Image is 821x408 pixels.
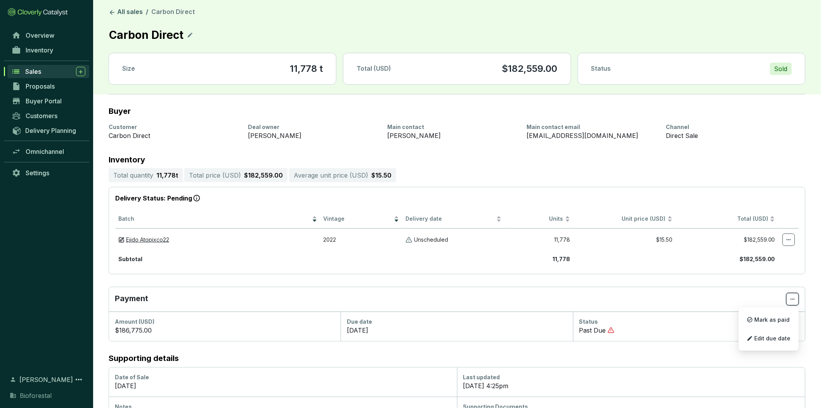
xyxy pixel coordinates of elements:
div: $186,775.00 [115,326,334,335]
li: / [146,8,148,17]
p: $15.50 [371,171,391,180]
img: Unscheduled [405,236,412,244]
div: Carbon Direct [109,131,239,140]
div: Customer [109,123,239,131]
h2: Supporting details [109,354,805,363]
a: Sales [7,65,89,78]
p: Unscheduled [414,236,448,244]
div: Main contact [387,123,517,131]
th: Units [505,210,573,229]
span: Buyer Portal [26,97,62,105]
td: $15.50 [573,228,676,251]
div: [PERSON_NAME] [248,131,378,140]
div: Direct Sale [666,131,796,140]
span: Inventory [26,46,53,54]
span: Units [508,215,563,223]
th: Batch [115,210,320,229]
a: Settings [8,166,89,180]
span: Edit due date [755,335,791,342]
div: [DATE] [115,381,451,391]
a: Ejido Atopixco22 [126,236,169,244]
p: Size [122,65,135,73]
td: 2022 [320,228,402,251]
div: Channel [666,123,796,131]
p: $182,559.00 [502,63,558,75]
a: Omnichannel [8,145,89,158]
span: Delivery Planning [25,127,76,134]
p: Past Due [579,326,606,335]
a: All sales [107,8,144,17]
span: Total (USD) [737,215,768,222]
td: 11,778 [505,228,573,251]
span: Carbon Direct [151,8,195,16]
p: Total quantity [113,171,153,180]
section: 11,778 t [290,63,323,75]
div: Status [579,318,799,326]
div: Date of Sale [115,373,451,381]
span: Proposals [26,82,55,90]
a: Delivery Planning [8,124,89,137]
b: $182,559.00 [740,256,775,262]
th: Delivery date [402,210,505,229]
p: Delivery Status: Pending [115,194,799,204]
p: Inventory [109,156,805,164]
p: Status [591,65,611,73]
p: Carbon Direct [109,26,184,44]
p: Edit due date [743,330,795,347]
span: Customers [26,112,57,120]
span: Omnichannel [26,148,64,155]
p: Total price ( USD ) [189,171,241,180]
td: $182,559.00 [676,228,778,251]
p: $182,559.00 [244,171,283,180]
p: Payment [115,293,786,305]
span: Bioforestal [20,391,52,400]
span: [PERSON_NAME] [19,375,73,384]
b: Subtotal [118,256,142,262]
div: Last updated [463,373,799,381]
a: Proposals [8,80,89,93]
span: Settings [26,169,49,177]
h2: Buyer [109,107,131,115]
div: [EMAIL_ADDRESS][DOMAIN_NAME] [527,131,657,140]
p: Average unit price ( USD ) [294,171,368,180]
div: Main contact email [527,123,657,131]
div: Due date [347,318,566,326]
img: draft [118,236,125,244]
a: Overview [8,29,89,42]
a: Buyer Portal [8,94,89,108]
div: Deal owner [248,123,378,131]
span: Overview [26,31,54,39]
span: Unit price (USD) [622,215,666,222]
a: Inventory [8,44,89,57]
div: [PERSON_NAME] [387,131,517,140]
span: Batch [118,215,310,223]
b: 11,778 [553,256,570,262]
span: Mark as paid [755,317,790,323]
span: Amount (USD) [115,318,154,325]
th: Vintage [320,210,402,229]
a: Customers [8,109,89,122]
span: Sales [25,68,41,75]
span: Total (USD) [357,65,391,72]
span: Delivery date [405,215,495,223]
p: Mark as paid [743,312,795,328]
div: [DATE] 4:25pm [463,381,799,391]
span: Vintage [324,215,392,223]
p: [DATE] [347,326,368,335]
p: 11,778 t [156,171,178,180]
